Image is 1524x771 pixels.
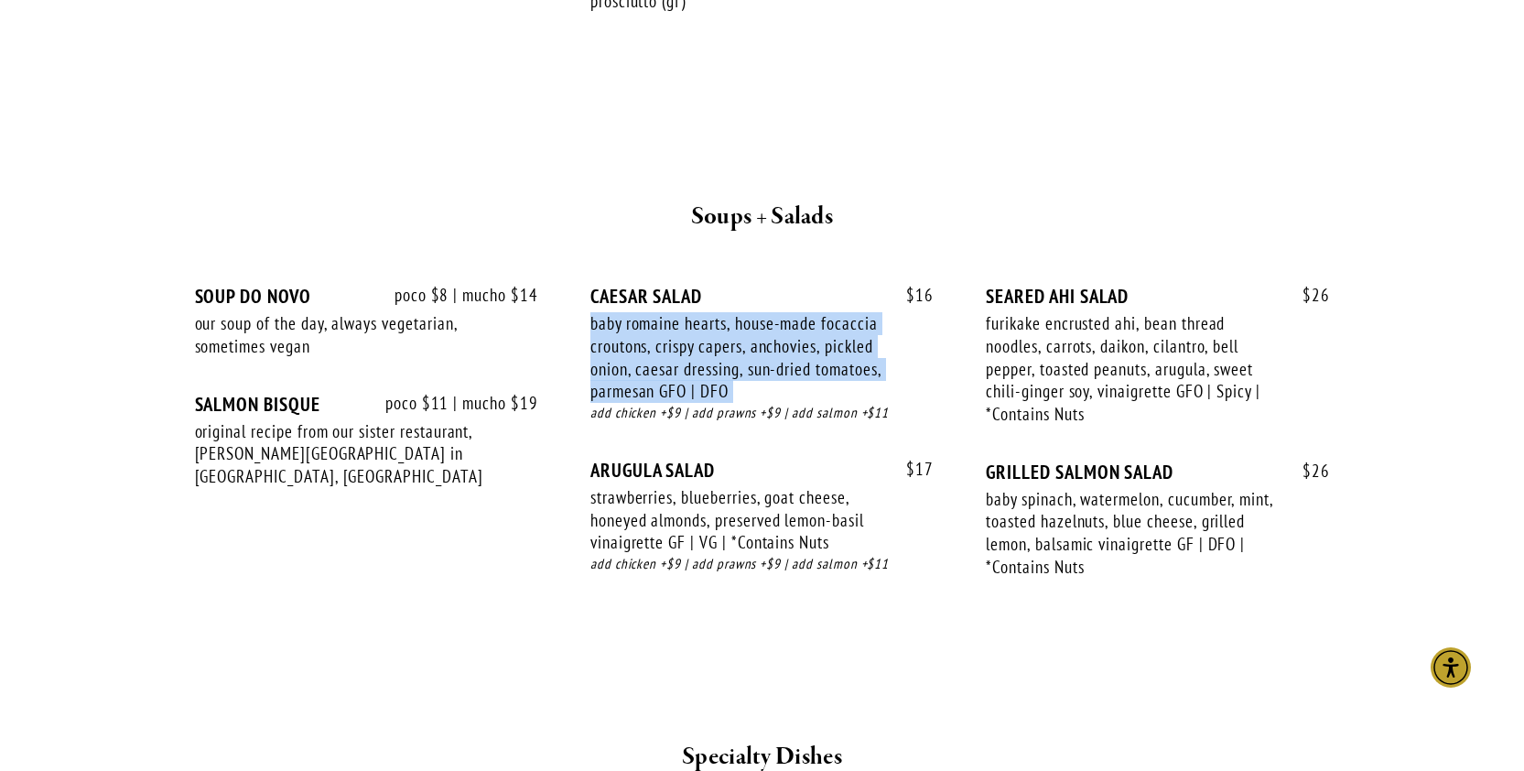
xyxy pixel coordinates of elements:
[195,312,486,357] div: our soup of the day, always vegetarian, sometimes vegan
[1431,647,1471,688] div: Accessibility Menu
[1302,460,1312,482] span: $
[590,459,934,482] div: ARUGULA SALAD
[590,554,934,575] div: add chicken +$9 | add prawns +$9 | add salmon +$11
[590,403,934,424] div: add chicken +$9 | add prawns +$9 | add salmon +$11
[195,420,486,488] div: original recipe from our sister restaurant, [PERSON_NAME][GEOGRAPHIC_DATA] in [GEOGRAPHIC_DATA], ...
[888,459,934,480] span: 17
[195,393,538,416] div: SALMON BISQUE
[367,393,538,414] span: poco $11 | mucho $19
[1302,284,1312,306] span: $
[1284,461,1330,482] span: 26
[906,284,915,306] span: $
[1284,285,1330,306] span: 26
[195,285,538,308] div: SOUP DO NOVO
[986,312,1277,426] div: furikake encrusted ahi, bean thread noodles, carrots, daikon, cilantro, bell pepper, toasted pean...
[906,458,915,480] span: $
[986,285,1329,308] div: SEARED AHI SALAD
[888,285,934,306] span: 16
[986,461,1329,483] div: GRILLED SALMON SALAD
[229,198,1296,236] h2: Soups + Salads
[590,486,881,554] div: strawberries, blueberries, goat cheese, honeyed almonds, preserved lemon-basil vinaigrette GF | V...
[376,285,538,306] span: poco $8 | mucho $14
[590,312,881,403] div: baby romaine hearts, house-made focaccia croutons, crispy capers, anchovies, pickled onion, caesa...
[986,488,1277,579] div: baby spinach, watermelon, cucumber, mint, toasted hazelnuts, blue cheese, grilled lemon, balsamic...
[590,285,934,308] div: CAESAR SALAD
